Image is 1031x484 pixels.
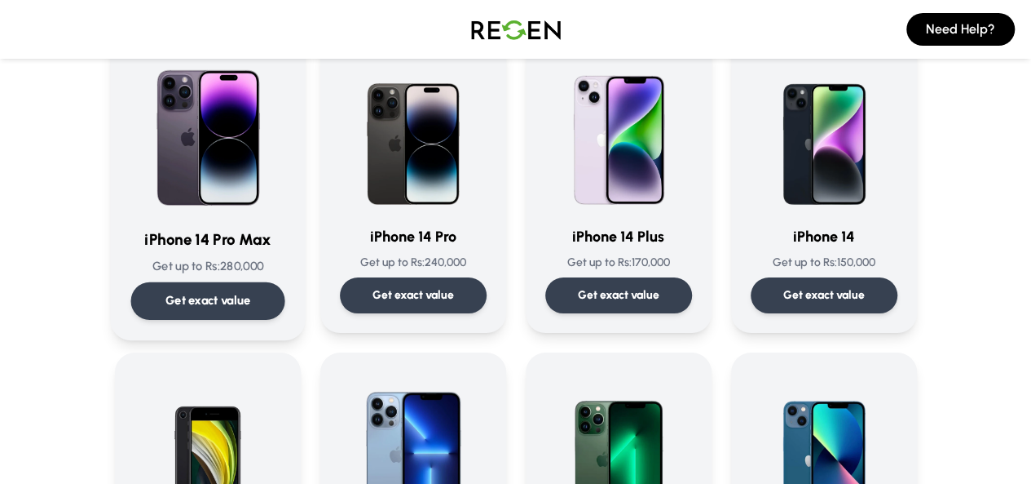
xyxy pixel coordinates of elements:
p: Get up to Rs: 240,000 [340,255,487,271]
p: Get up to Rs: 170,000 [545,255,692,271]
p: Get exact value [372,287,454,304]
img: iPhone 14 Plus [545,56,692,212]
img: iPhone 14 Pro [340,56,487,212]
img: iPhone 14 Pro Max [130,49,284,214]
button: Need Help? [906,13,1015,46]
p: Get exact value [165,292,250,309]
img: iPhone 14 [751,56,897,212]
img: Logo [459,7,573,52]
h3: iPhone 14 Pro Max [130,228,284,251]
p: Get exact value [578,287,659,304]
h3: iPhone 14 Pro [340,225,487,248]
p: Get up to Rs: 280,000 [130,258,284,275]
p: Get exact value [783,287,865,304]
p: Get up to Rs: 150,000 [751,255,897,271]
h3: iPhone 14 [751,225,897,248]
h3: iPhone 14 Plus [545,225,692,248]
